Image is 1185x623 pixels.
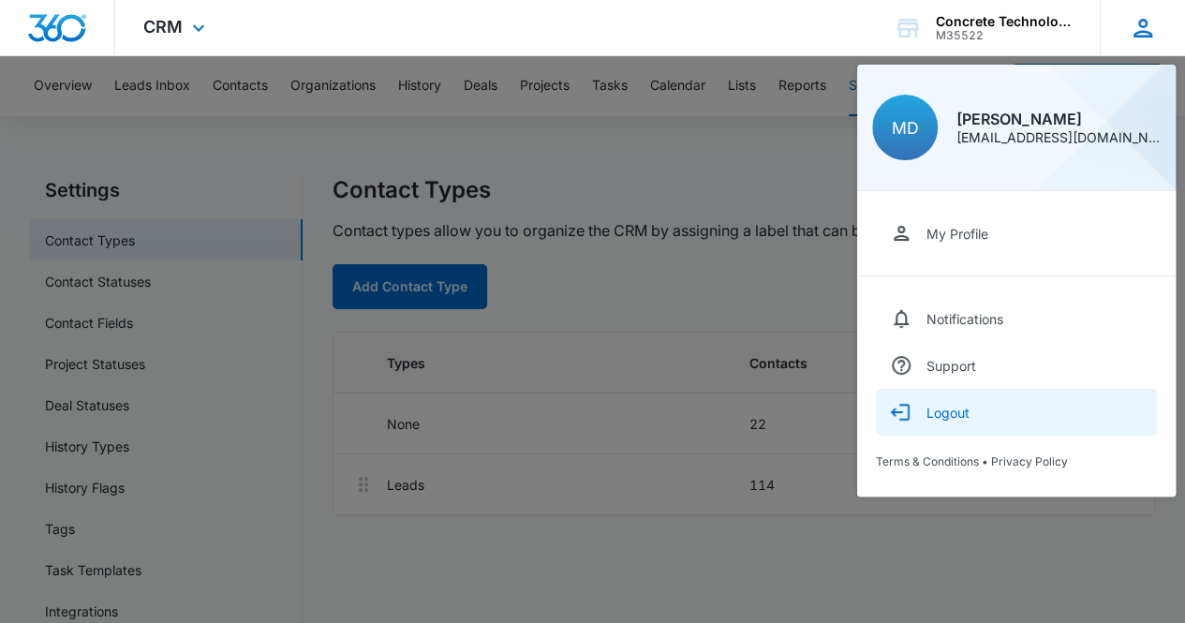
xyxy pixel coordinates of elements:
div: Support [926,358,976,374]
a: Notifications [876,295,1157,342]
a: Support [876,342,1157,389]
div: account name [936,14,1073,29]
div: [EMAIL_ADDRESS][DOMAIN_NAME] [956,131,1161,144]
span: MD [892,118,919,138]
div: Notifications [926,311,1003,327]
span: CRM [143,17,183,37]
a: My Profile [876,210,1157,257]
div: [PERSON_NAME] [956,111,1161,126]
div: Logout [926,405,970,421]
a: Terms & Conditions [876,454,979,468]
div: My Profile [926,226,988,242]
div: • [876,454,1157,468]
button: Logout [876,389,1157,436]
a: Privacy Policy [991,454,1068,468]
div: account id [936,29,1073,42]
